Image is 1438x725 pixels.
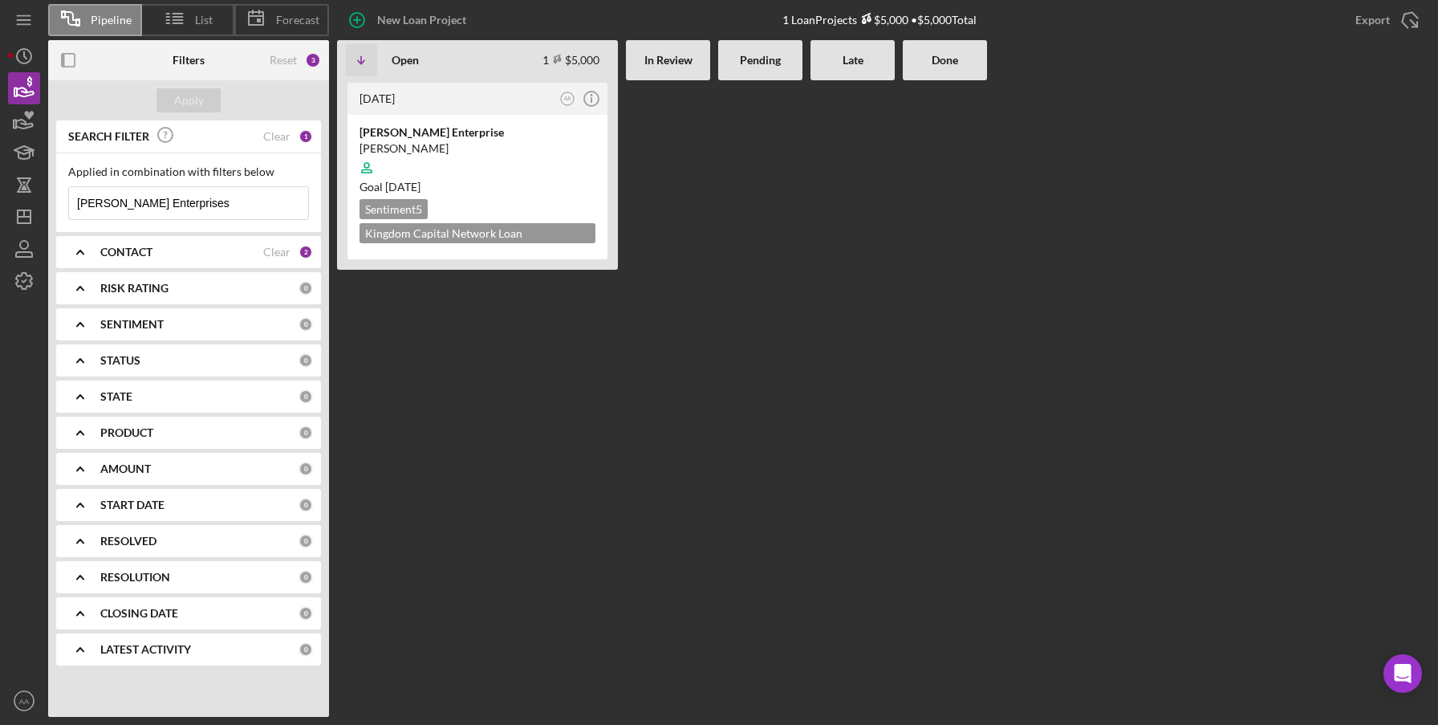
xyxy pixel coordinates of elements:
[299,281,313,295] div: 0
[345,80,610,262] a: [DATE]AA[PERSON_NAME] Enterprise[PERSON_NAME]Goal [DATE]Sentiment5Kingdom Capital Network Loan Ap...
[100,354,140,367] b: STATUS
[195,14,213,26] span: List
[359,124,595,141] div: [PERSON_NAME] Enterprise
[299,498,313,512] div: 0
[299,426,313,440] div: 0
[644,54,693,67] b: In Review
[68,165,309,178] div: Applied in combination with filters below
[100,282,169,295] b: RISK RATING
[100,390,132,403] b: STATE
[843,54,863,67] b: Late
[385,180,420,193] time: 09/18/2025
[359,199,428,219] div: Sentiment 5
[1383,654,1422,693] div: Open Intercom Messenger
[174,88,204,112] div: Apply
[305,52,321,68] div: 3
[299,534,313,548] div: 0
[359,223,595,243] div: Kingdom Capital Network Loan Application $5,000
[100,318,164,331] b: SENTIMENT
[100,499,165,511] b: START DATE
[276,14,319,26] span: Forecast
[299,389,313,404] div: 0
[299,570,313,584] div: 0
[100,426,153,439] b: PRODUCT
[100,462,151,475] b: AMOUNT
[1339,4,1430,36] button: Export
[299,245,313,259] div: 2
[100,535,156,548] b: RESOLVED
[263,246,290,259] div: Clear
[377,4,466,36] div: New Loan Project
[299,353,313,368] div: 0
[100,607,178,620] b: CLOSING DATE
[263,130,290,143] div: Clear
[782,13,977,26] div: 1 Loan Projects • $5,000 Total
[299,642,313,657] div: 0
[392,54,419,67] b: Open
[564,96,571,101] text: AA
[857,13,908,26] div: $5,000
[359,180,420,193] span: Goal
[359,92,395,105] time: 2025-07-02 17:37
[68,130,149,143] b: SEARCH FILTER
[100,643,191,656] b: LATEST ACTIVITY
[299,317,313,332] div: 0
[8,685,40,717] button: AA
[91,14,132,26] span: Pipeline
[1355,4,1390,36] div: Export
[100,246,152,259] b: CONTACT
[270,54,297,67] div: Reset
[19,697,30,706] text: AA
[173,54,205,67] b: Filters
[299,129,313,144] div: 1
[299,462,313,476] div: 0
[932,54,958,67] b: Done
[299,606,313,621] div: 0
[337,4,482,36] button: New Loan Project
[740,54,781,67] b: Pending
[156,88,221,112] button: Apply
[100,571,170,584] b: RESOLUTION
[542,53,599,67] div: 1 $5,000
[359,141,595,157] div: [PERSON_NAME]
[557,88,579,110] button: AA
